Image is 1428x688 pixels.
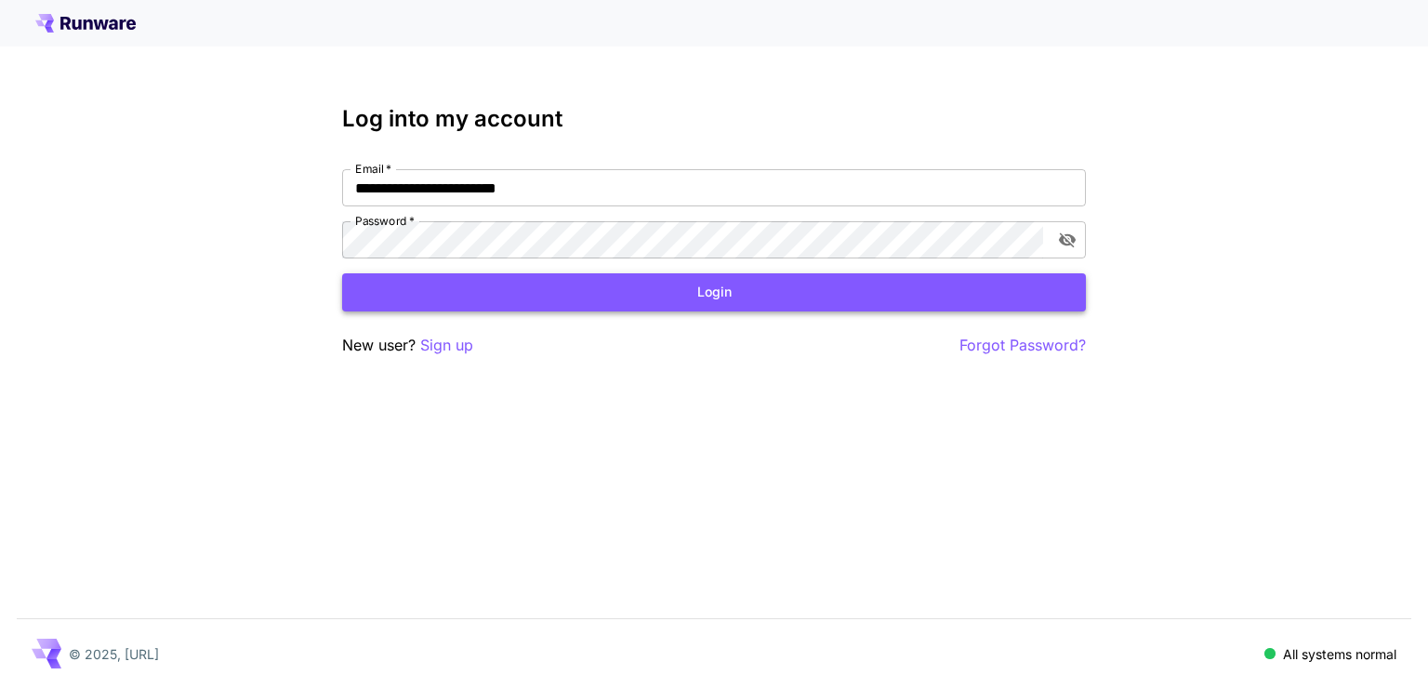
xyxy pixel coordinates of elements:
button: Login [342,273,1086,311]
button: Sign up [420,334,473,357]
p: All systems normal [1283,644,1396,664]
p: © 2025, [URL] [69,644,159,664]
label: Email [355,161,391,177]
label: Password [355,213,415,229]
h3: Log into my account [342,106,1086,132]
p: New user? [342,334,473,357]
button: toggle password visibility [1051,223,1084,257]
button: Forgot Password? [959,334,1086,357]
